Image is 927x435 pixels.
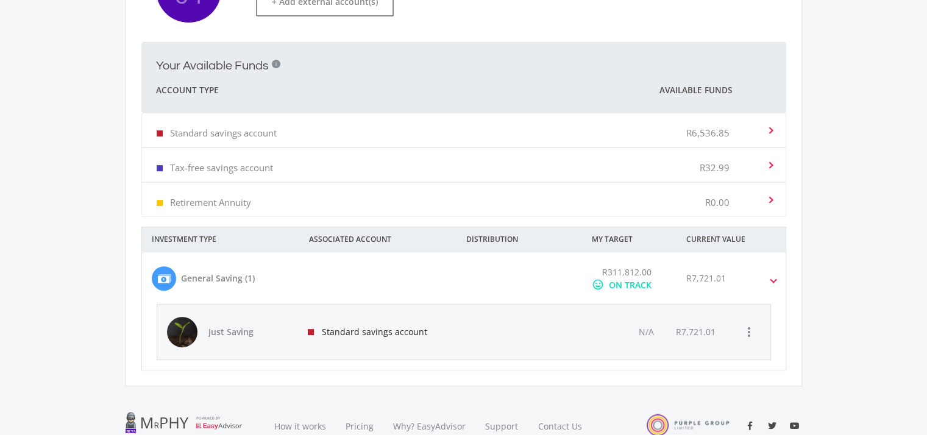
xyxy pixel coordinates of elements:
[170,196,251,208] p: Retirement Annuity
[299,227,456,252] div: ASSOCIATED ACCOUNT
[141,43,786,113] mat-expansion-panel-header: Your Available Funds i Account Type Available Funds
[677,227,802,252] div: CURRENT VALUE
[156,83,219,97] span: Account Type
[686,127,730,139] p: R6,536.85
[686,272,726,285] div: R7,721.01
[298,305,458,359] div: Standard savings account
[272,60,280,68] div: i
[638,326,653,338] span: N/A
[208,326,294,338] span: Just Saving
[141,113,786,217] div: Your Available Funds i Account Type Available Funds
[181,272,255,285] div: General Saving (1)
[142,252,786,304] mat-expansion-panel-header: General Saving (1) R311,812.00 mood ON TRACK R7,721.01
[737,320,761,344] button: more_vert
[170,127,277,139] p: Standard savings account
[142,183,786,216] mat-expansion-panel-header: Retirement Annuity R0.00
[142,227,299,252] div: INVESTMENT TYPE
[592,278,604,291] i: mood
[659,84,732,96] span: Available Funds
[142,148,786,182] mat-expansion-panel-header: Tax-free savings account R32.99
[675,326,715,338] div: R7,721.01
[700,161,730,174] p: R32.99
[456,227,582,252] div: DISTRIBUTION
[142,304,786,370] div: General Saving (1) R311,812.00 mood ON TRACK R7,721.01
[609,278,652,291] div: ON TRACK
[602,266,652,278] span: R311,812.00
[156,58,269,73] h2: Your Available Funds
[742,325,756,339] i: more_vert
[142,113,786,147] mat-expansion-panel-header: Standard savings account R6,536.85
[705,196,730,208] p: R0.00
[582,227,677,252] div: MY TARGET
[170,161,273,174] p: Tax-free savings account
